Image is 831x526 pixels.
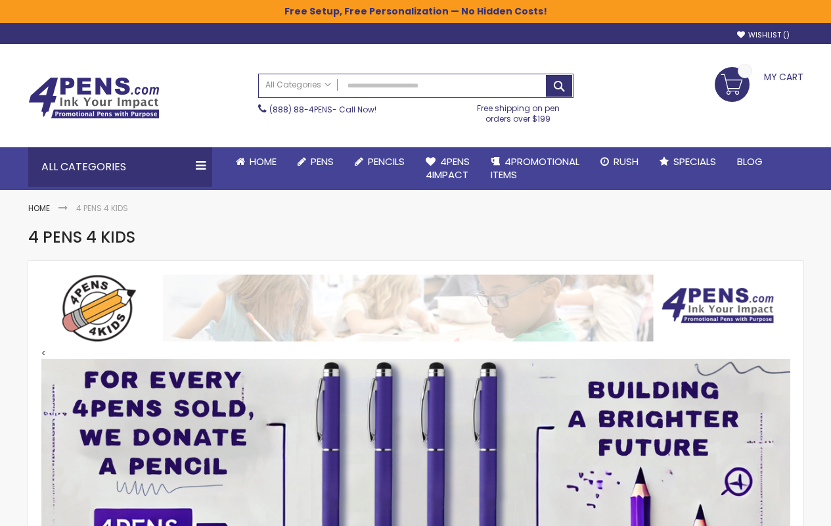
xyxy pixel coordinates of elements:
[41,274,790,342] img: Top Banner
[269,104,376,115] span: - Call Now!
[590,147,649,176] a: Rush
[426,155,470,181] span: 4Pens 4impact
[311,155,334,168] span: Pens
[28,203,50,214] a: Home
[491,155,579,181] span: 4PROMOTIONAL ITEMS
[368,155,405,168] span: Pencils
[480,147,590,190] a: 4PROMOTIONALITEMS
[737,155,763,168] span: Blog
[344,147,415,176] a: Pencils
[723,490,831,526] iframe: Google Customer Reviews
[673,155,716,168] span: Specials
[649,147,727,176] a: Specials
[614,155,639,168] span: Rush
[28,77,160,119] img: 4Pens Custom Pens and Promotional Products
[250,155,277,168] span: Home
[28,226,135,248] span: 4 Pens 4 Kids
[727,147,773,176] a: Blog
[259,74,338,96] a: All Categories
[463,98,573,124] div: Free shipping on pen orders over $199
[28,147,212,187] div: All Categories
[41,274,790,359] div: <
[269,104,332,115] a: (888) 88-4PENS
[287,147,344,176] a: Pens
[265,80,331,90] span: All Categories
[415,147,480,190] a: 4Pens4impact
[76,203,128,214] strong: 4 Pens 4 Kids
[737,30,790,40] a: Wishlist
[225,147,287,176] a: Home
